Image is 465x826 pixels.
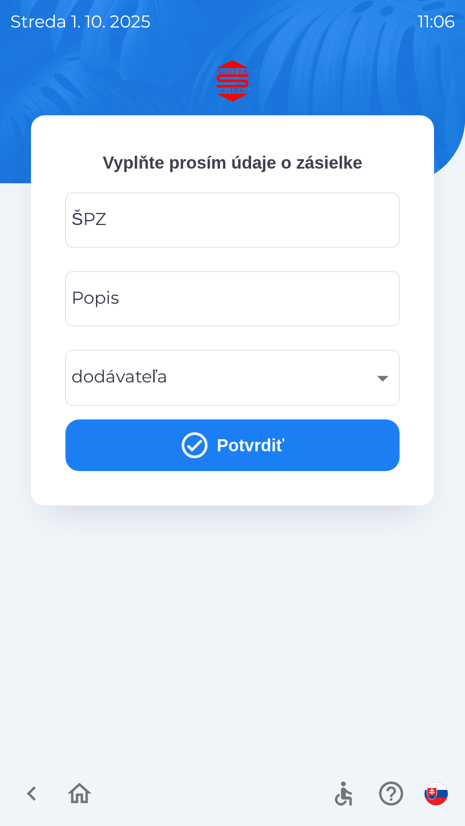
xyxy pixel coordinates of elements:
img: Logo [31,60,434,102]
button: Potvrdiť [65,419,400,471]
p: Vyplňte prosím údaje o zásielke [65,150,400,176]
p: 11:06 [418,9,455,34]
img: sk flag [425,782,448,805]
p: streda 1. 10. 2025 [10,9,151,34]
